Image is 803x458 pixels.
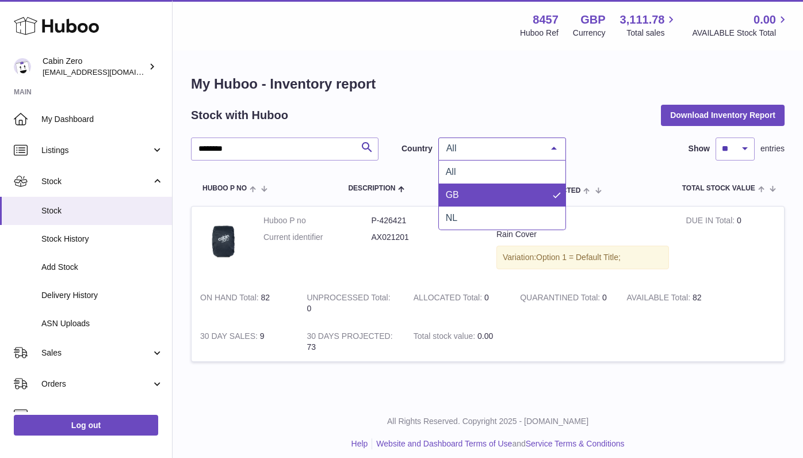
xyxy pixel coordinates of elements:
strong: ALLOCATED Total [414,293,484,305]
label: Show [689,143,710,154]
span: All [443,143,542,154]
dt: Huboo P no [263,215,372,226]
span: Listings [41,145,151,156]
td: 82 [618,284,725,323]
span: 0.00 [754,12,776,28]
div: Cabin Zero [43,56,146,78]
strong: 30 DAYS PROJECTED [307,331,392,343]
a: Log out [14,415,158,436]
strong: 30 DAY SALES [200,331,260,343]
h1: My Huboo - Inventory report [191,75,785,93]
span: Add Stock [41,262,163,273]
span: Stock History [41,234,163,245]
span: Total stock value [682,185,755,192]
dt: Current identifier [263,232,372,243]
span: Huboo P no [202,185,247,192]
td: 0 [678,207,784,284]
dd: P-426421 [372,215,480,226]
span: 0.00 [477,331,493,341]
span: Stock [41,205,163,216]
dd: AX021201 [372,232,480,243]
span: 3,111.78 [620,12,665,28]
span: [EMAIL_ADDRESS][DOMAIN_NAME] [43,67,169,77]
strong: ON HAND Total [200,293,261,305]
span: ASN Uploads [41,318,163,329]
span: Orders [41,379,151,390]
span: entries [760,143,785,154]
strong: Description [496,215,669,229]
strong: Total stock value [414,331,477,343]
span: All [446,167,456,177]
p: All Rights Reserved. Copyright 2025 - [DOMAIN_NAME] [182,416,794,427]
span: Stock [41,176,151,187]
h2: Stock with Huboo [191,108,288,123]
td: 0 [298,284,404,323]
strong: DUE IN Total [686,216,737,228]
a: Help [351,439,368,448]
strong: QUARANTINED Total [520,293,602,305]
strong: GBP [580,12,605,28]
div: Huboo Ref [520,28,559,39]
li: and [372,438,624,449]
span: AVAILABLE Stock Total [692,28,789,39]
span: Usage [41,410,163,421]
span: Delivery History [41,290,163,301]
a: Website and Dashboard Terms of Use [376,439,512,448]
strong: AVAILABLE Total [627,293,693,305]
td: 82 [192,284,298,323]
button: Download Inventory Report [661,105,785,125]
strong: 8457 [533,12,559,28]
td: 9 [192,322,298,361]
td: 0 [405,284,511,323]
span: My Dashboard [41,114,163,125]
span: NL [446,213,457,223]
div: Currency [573,28,606,39]
span: 0 [602,293,607,302]
td: 73 [298,322,404,361]
span: Option 1 = Default Title; [536,253,621,262]
span: Description [348,185,395,192]
strong: UNPROCESSED Total [307,293,390,305]
a: 3,111.78 Total sales [620,12,678,39]
img: product image [200,215,246,261]
span: Total sales [626,28,678,39]
img: debbychu@cabinzero.com [14,58,31,75]
span: Sales [41,348,151,358]
div: Variation: [496,246,669,269]
span: GB [446,190,459,200]
a: 0.00 AVAILABLE Stock Total [692,12,789,39]
label: Country [401,143,433,154]
a: Service Terms & Conditions [526,439,625,448]
div: Rain Cover [496,229,669,240]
